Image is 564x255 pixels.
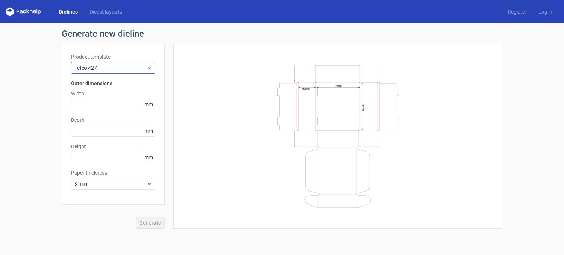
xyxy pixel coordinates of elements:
label: Product template [71,53,155,61]
a: Diecut layouts [84,8,128,15]
label: Height [71,143,155,150]
a: Log in [532,8,558,15]
span: 3 mm [74,180,147,187]
a: Dielines [53,8,84,15]
label: Width [71,90,155,97]
label: Paper thickness [71,169,155,176]
span: mm [142,99,155,110]
span: mm [142,152,155,163]
text: Width [335,84,342,87]
h1: Generate new dieline [62,29,502,38]
h3: Outer dimensions [71,80,155,87]
a: Register [502,8,532,15]
text: Height [302,87,310,90]
label: Depth [71,116,155,124]
text: Depth [362,104,365,110]
span: mm [142,125,155,136]
span: Fefco 427 [74,64,147,72]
